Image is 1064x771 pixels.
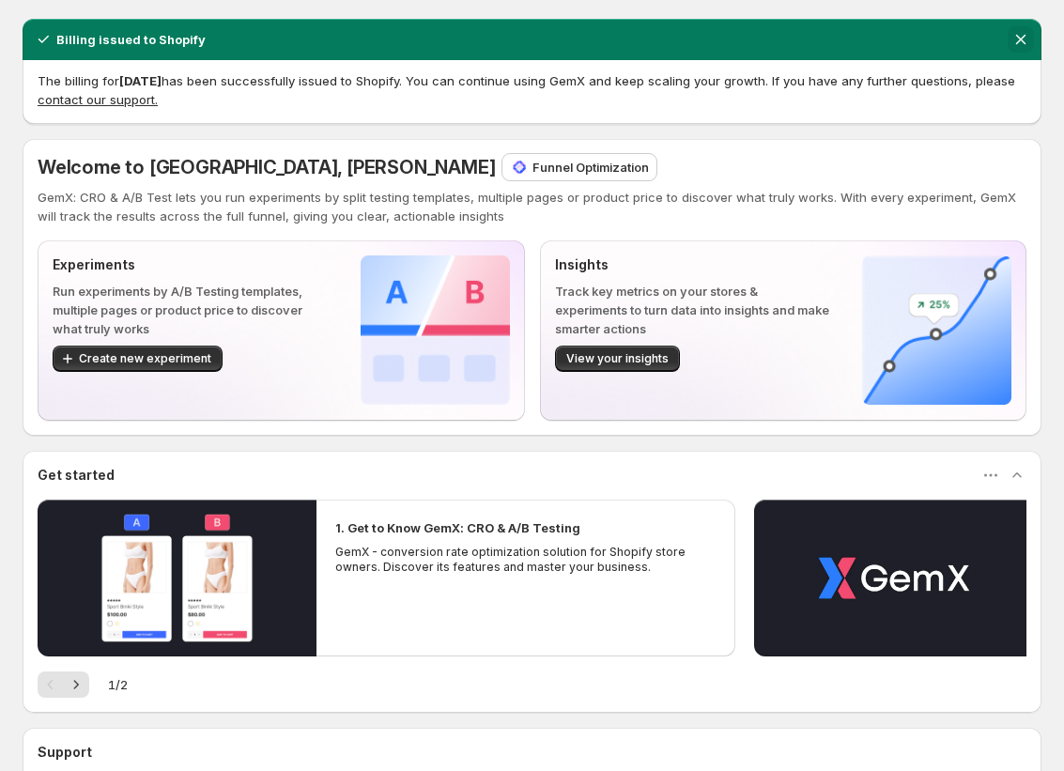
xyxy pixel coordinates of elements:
img: Insights [862,255,1011,405]
p: GemX - conversion rate optimization solution for Shopify store owners. Discover its features and ... [335,545,717,575]
span: [DATE] [119,73,162,88]
h3: Get started [38,466,115,485]
p: Track key metrics on your stores & experiments to turn data into insights and make smarter actions [555,282,833,338]
span: Welcome to [GEOGRAPHIC_DATA], [PERSON_NAME] [38,156,495,178]
h2: 1. Get to Know GemX: CRO & A/B Testing [335,518,580,537]
span: Create new experiment [79,351,211,366]
span: 1 / 2 [108,675,128,694]
p: Funnel Optimization [532,158,649,177]
button: Create new experiment [53,346,223,372]
button: contact our support. [38,92,158,107]
p: Run experiments by A/B Testing templates, multiple pages or product price to discover what truly ... [53,282,331,338]
span: View your insights [566,351,669,366]
button: Next [63,671,89,698]
nav: Pagination [38,671,89,698]
button: Play video [754,500,1033,656]
img: Funnel Optimization [510,158,529,177]
p: Insights [555,255,833,274]
button: View your insights [555,346,680,372]
button: Play video [38,500,316,656]
button: Dismiss notification [1008,26,1034,53]
p: Experiments [53,255,331,274]
p: The billing for has been successfully issued to Shopify. You can continue using GemX and keep sca... [38,71,1026,109]
h3: Support [38,743,92,762]
p: GemX: CRO & A/B Test lets you run experiments by split testing templates, multiple pages or produ... [38,188,1026,225]
h2: Billing issued to Shopify [56,30,206,49]
img: Experiments [361,255,510,405]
